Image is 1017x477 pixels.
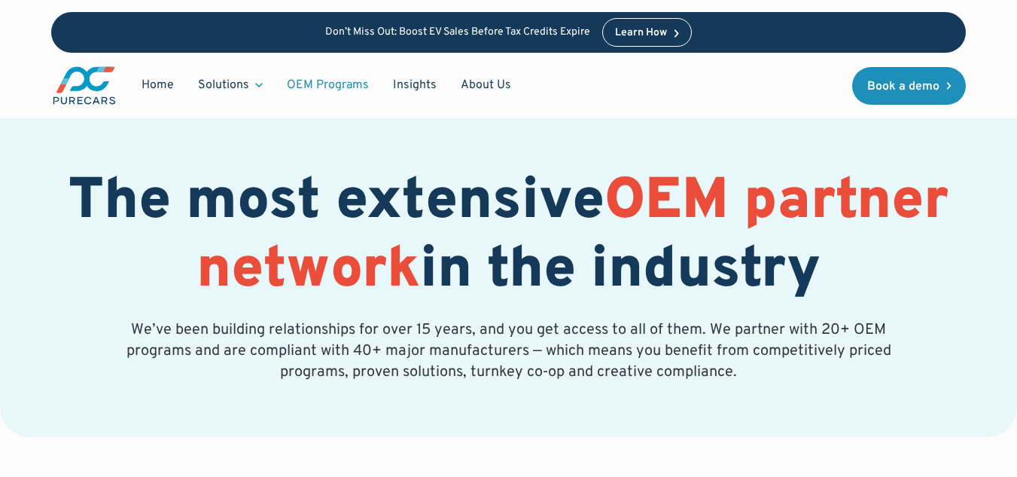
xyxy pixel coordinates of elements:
a: Book a demo [852,67,967,105]
a: main [51,65,117,106]
a: About Us [449,71,523,99]
a: Home [129,71,186,99]
a: Learn How [602,18,692,47]
img: purecars logo [51,65,117,106]
div: Solutions [198,77,249,93]
a: OEM Programs [275,71,381,99]
span: OEM partner network [196,167,948,307]
a: Insights [381,71,449,99]
p: Don’t Miss Out: Boost EV Sales Before Tax Credits Expire [325,26,590,39]
div: Solutions [186,71,275,99]
p: We’ve been building relationships for over 15 years, and you get access to all of them. We partne... [123,320,894,383]
h1: The most extensive in the industry [51,169,967,306]
div: Learn How [615,28,667,38]
div: Book a demo [867,81,939,93]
